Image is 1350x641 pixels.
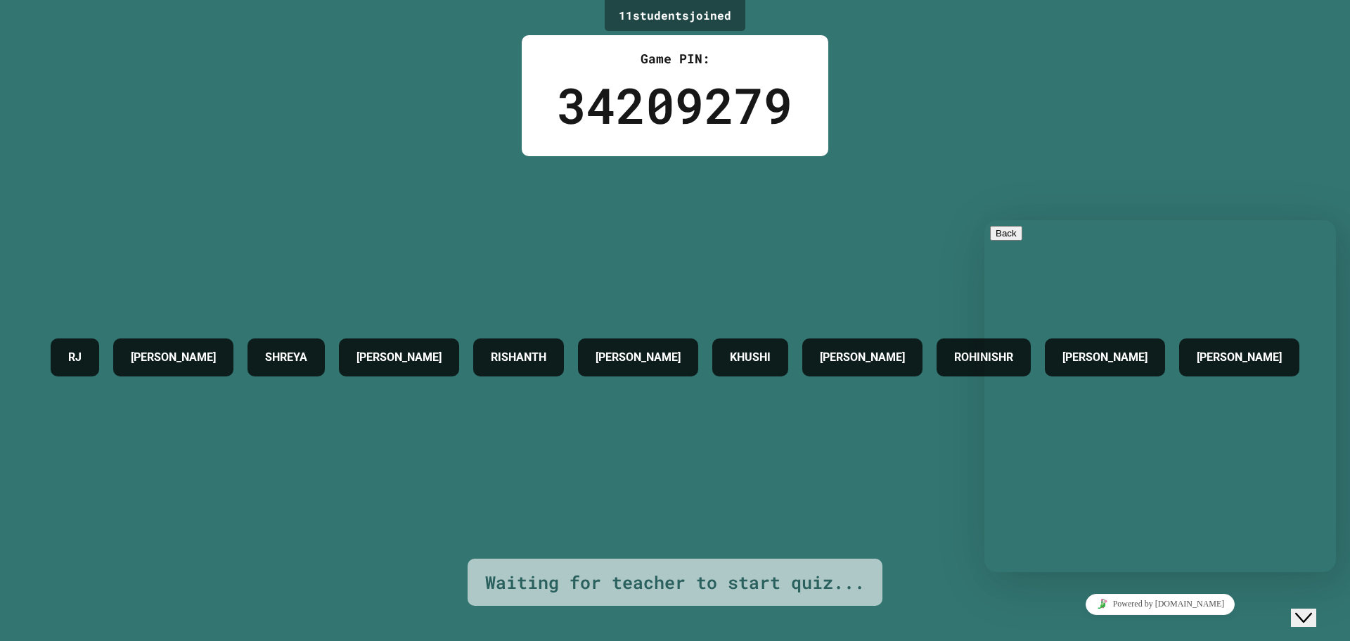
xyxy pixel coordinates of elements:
h4: SHREYA [265,349,307,366]
h4: [PERSON_NAME] [820,349,905,366]
div: Waiting for teacher to start quiz... [485,569,865,596]
iframe: chat widget [984,588,1336,620]
h4: ROHINISHR [954,349,1013,366]
h4: [PERSON_NAME] [596,349,681,366]
h4: RJ [68,349,82,366]
iframe: chat widget [1291,585,1336,627]
h4: [PERSON_NAME] [356,349,442,366]
h4: KHUSHI [730,349,771,366]
div: Game PIN: [557,49,793,68]
h4: RISHANTH [491,349,546,366]
iframe: chat widget [984,220,1336,572]
h4: [PERSON_NAME] [131,349,216,366]
div: 34209279 [557,68,793,142]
